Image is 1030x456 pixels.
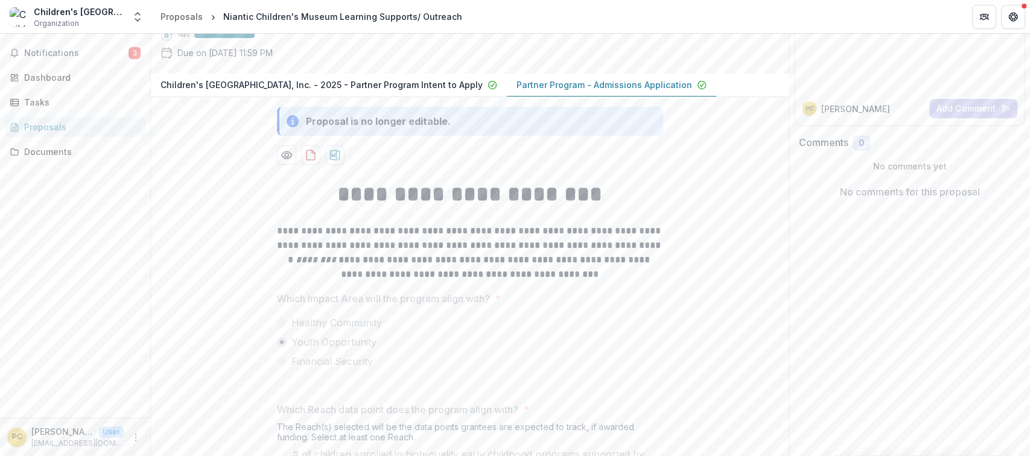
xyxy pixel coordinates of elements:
a: Proposals [5,117,145,137]
a: Documents [5,142,145,162]
p: User [99,426,124,437]
nav: breadcrumb [156,8,467,25]
p: Due on [DATE] 11:59 PM [177,46,273,59]
span: Financial Security [291,354,373,369]
button: Partners [972,5,996,29]
div: The Reach(s) selected will be the data points grantees are expected to track, if awarded funding.... [277,422,663,447]
div: Phyllis Cappuccio [12,433,22,441]
div: Proposals [161,10,203,23]
div: Tasks [24,96,136,109]
p: [EMAIL_ADDRESS][DOMAIN_NAME] [31,438,124,449]
button: download-proposal [301,145,320,165]
span: Organization [34,18,79,29]
a: Proposals [156,8,208,25]
div: Dashboard [24,71,136,84]
span: Healthy Community [291,315,382,330]
p: Which Reach data point does the program align with? [277,402,518,417]
div: Proposal is no longer editable. [306,114,451,128]
div: Niantic Children's Museum Learning Supports/ Outreach [223,10,462,23]
p: [PERSON_NAME] [821,103,890,115]
p: Which Impact Area will the program align with? [277,291,490,306]
div: Documents [24,145,136,158]
div: Proposals [24,121,136,133]
p: Children's [GEOGRAPHIC_DATA], Inc. - 2025 - Partner Program Intent to Apply [161,78,483,91]
div: Children's [GEOGRAPHIC_DATA], Inc. [34,5,124,18]
button: Get Help [1001,5,1025,29]
p: Partner Program - Admissions Application [517,78,692,91]
div: Phyllis Cappuccio [806,106,813,112]
button: download-proposal [325,145,345,165]
button: Notifications3 [5,43,145,63]
span: 0 [859,138,864,148]
span: Notifications [24,48,129,59]
img: Children's Museum of Southeastern CT, Inc. [10,7,29,27]
a: Tasks [5,92,145,112]
p: [PERSON_NAME] [31,425,94,438]
button: More [129,430,143,445]
p: 100 % [177,31,189,40]
h2: Comments [799,137,848,148]
p: No comments yet [799,160,1020,173]
a: Dashboard [5,68,145,87]
button: Open entity switcher [129,5,146,29]
button: Preview dc2dfe3e-2f0b-49d7-b99e-487be2e242dc-1.pdf [277,145,296,165]
p: No comments for this proposal [840,185,980,199]
button: Add Comment [929,99,1017,118]
span: Youth Opportunity [291,335,377,349]
span: 3 [129,47,141,59]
